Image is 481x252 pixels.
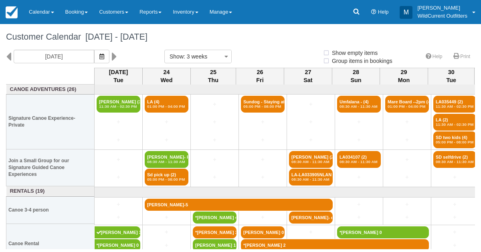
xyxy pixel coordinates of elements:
a: + [385,136,429,144]
a: + [145,228,188,236]
span: Help [378,9,389,15]
a: + [145,136,188,144]
a: + [289,100,333,109]
p: WildCurrent Outfitters [417,12,467,20]
h1: Customer Calendar [6,32,475,42]
a: + [385,173,429,181]
a: [PERSON_NAME] (3)11:30 AM - 02:30 PM [97,96,140,113]
em: 05:00 PM - 08:00 PM [147,177,186,182]
a: + [337,118,381,126]
p: [PERSON_NAME] [417,4,467,12]
a: [PERSON_NAME] 0 [241,226,285,238]
a: *[PERSON_NAME] 0 [337,226,429,238]
th: 27 Sat [284,68,332,85]
span: Show [170,53,184,60]
a: [PERSON_NAME]- con [289,212,333,224]
a: [PERSON_NAME]-5 [145,199,333,211]
a: [PERSON_NAME] 3 [95,226,141,238]
a: LA (2)11:30 AM - 02:30 PM [433,114,476,131]
th: Join a Small Group for our Signature Guided Canoe Experiences [6,149,95,186]
a: *[PERSON_NAME] 4 [193,212,236,224]
th: 29 Mon [380,68,428,85]
a: Rentals (19) [8,187,93,195]
th: 30 Tue [428,68,474,85]
a: + [145,241,188,250]
a: LA (4)01:00 PM - 04:00 PM [145,96,188,113]
em: 05:00 PM - 08:00 PM [436,140,474,145]
em: 11:30 AM - 02:30 PM [99,104,138,109]
a: + [241,155,285,164]
a: LA034107 (2)08:30 AM - 11:30 AM [337,151,381,168]
span: Show empty items [323,50,384,55]
a: + [385,118,429,126]
em: 08:30 AM - 11:30 AM [340,104,378,109]
th: 25 Thu [191,68,236,85]
a: + [97,118,140,126]
a: + [385,200,429,209]
a: + [145,213,188,222]
a: + [193,173,236,181]
a: + [385,155,429,164]
a: + [193,100,236,109]
a: + [289,118,333,126]
a: LA-LA033905NLAN - Me (2)08:30 AM - 11:30 AM [289,169,333,185]
a: LA035449 (2)11:30 AM - 02:30 PM [433,96,476,113]
span: [DATE] - [DATE] [81,32,148,42]
a: + [337,213,381,222]
a: *[PERSON_NAME] 0 [95,239,141,251]
th: 24 Wed [143,68,191,85]
a: + [193,136,236,144]
a: + [385,213,429,222]
a: Umfalana - (4)08:30 AM - 11:30 AM [337,96,381,113]
a: Print [449,51,475,62]
a: + [433,200,476,209]
a: + [193,155,236,164]
a: + [97,173,140,181]
span: Group items in bookings [323,58,399,63]
span: : 3 weeks [184,53,207,60]
a: + [433,241,476,250]
th: [DATE] Tue [95,68,143,85]
em: 01:00 PM - 04:00 PM [388,104,426,109]
label: Group items in bookings [323,55,398,67]
a: Canoe Adventures (26) [8,86,93,93]
em: 11:30 AM - 02:30 PM [436,104,474,109]
i: Help [371,10,376,15]
a: [PERSON_NAME]- Pick up (2)08:30 AM - 11:30 AM [145,151,188,168]
a: + [97,213,140,222]
a: + [289,228,333,236]
a: Sundog - Staying at (6)05:00 PM - 08:00 PM [241,96,285,113]
a: Sd pick up (2)05:00 PM - 08:00 PM [145,169,188,185]
a: Mare Board --2pm (4)01:00 PM - 04:00 PM [385,96,429,113]
em: 08:30 AM - 11:30 AM [291,177,330,182]
a: + [97,200,140,209]
a: + [241,118,285,126]
a: + [289,136,333,144]
a: + [97,136,140,144]
a: [PERSON_NAME] 1 [193,239,236,251]
a: + [97,155,140,164]
a: + [193,118,236,126]
em: 08:30 AM - 11:30 AM [147,159,186,164]
div: M [400,6,412,19]
a: SD selfdrive (2)08:30 AM - 11:30 AM [433,151,476,168]
a: + [337,136,381,144]
em: 05:00 PM - 08:00 PM [243,104,282,109]
em: 08:30 AM - 11:30 AM [340,159,378,164]
em: 01:00 PM - 04:00 PM [147,104,186,109]
th: 26 Fri [236,68,284,85]
a: + [241,136,285,144]
a: *[PERSON_NAME] 2 [241,239,429,251]
th: 28 Sun [332,68,380,85]
a: + [433,213,476,222]
img: checkfront-main-nav-mini-logo.png [6,6,18,18]
a: [PERSON_NAME] (2)08:30 AM - 11:30 AM [289,151,333,168]
a: Help [421,51,447,62]
a: + [241,213,285,222]
a: *[PERSON_NAME] 3 [193,226,236,238]
button: Show: 3 weeks [164,50,232,63]
a: + [337,200,381,209]
em: 08:30 AM - 11:30 AM [291,159,330,164]
a: SD two kids (4)05:00 PM - 08:00 PM [433,131,476,148]
a: + [337,173,381,181]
